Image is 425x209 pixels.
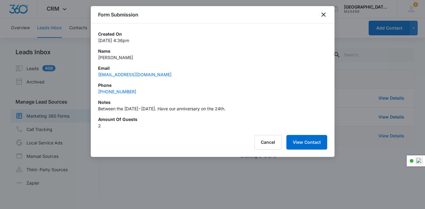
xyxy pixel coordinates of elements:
[98,89,136,94] a: [PHONE_NUMBER]
[98,82,327,88] p: Phone
[286,135,327,150] button: View Contact
[98,31,327,37] p: Created On
[98,54,327,61] p: [PERSON_NAME]
[98,11,138,18] h1: Form Submission
[98,48,327,54] p: Name
[254,135,282,150] button: Cancel
[320,11,327,18] button: close
[98,105,327,112] p: Between the [DATE]-[DATE]. Have our anniversary on the 24th.
[98,116,327,122] p: Amount of Guests
[98,65,327,71] p: Email
[98,37,327,44] p: [DATE] 4:36pm
[98,122,327,129] p: 2
[98,99,327,105] p: Notes
[98,72,172,77] a: [EMAIL_ADDRESS][DOMAIN_NAME]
